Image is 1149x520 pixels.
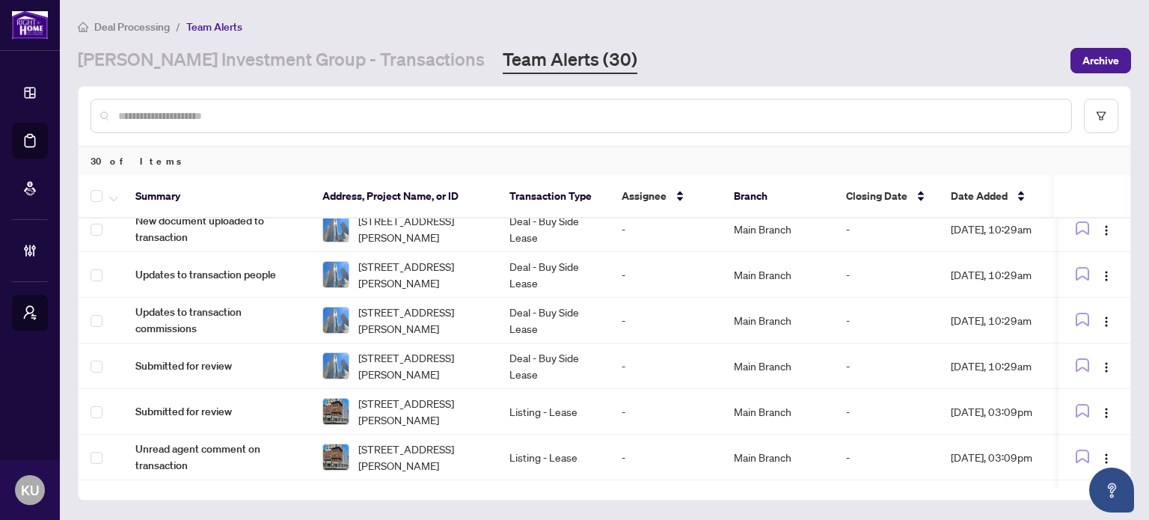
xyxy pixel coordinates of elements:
td: - [834,252,939,298]
td: [DATE], 10:29am [939,207,1073,252]
td: - [834,435,939,480]
button: Logo [1094,308,1118,332]
td: - [834,298,939,343]
img: thumbnail-img [323,444,349,470]
button: Logo [1094,400,1118,423]
li: / [176,18,180,35]
span: Date Added [951,188,1008,204]
td: Main Branch [722,252,834,298]
img: logo [12,11,48,39]
span: Updates to transaction commissions [135,304,298,337]
th: Address, Project Name, or ID [310,175,497,218]
td: Main Branch [722,389,834,435]
img: thumbnail-img [323,262,349,287]
td: Main Branch [722,207,834,252]
td: [DATE], 10:29am [939,343,1073,389]
span: Closing Date [846,188,907,204]
th: Date Added [939,175,1073,218]
img: Logo [1100,361,1112,373]
td: [DATE], 10:29am [939,298,1073,343]
img: Logo [1100,407,1112,419]
span: [STREET_ADDRESS][PERSON_NAME] [358,441,485,474]
span: user-switch [22,305,37,320]
span: New document uploaded to transaction [135,212,298,245]
th: Closing Date [834,175,939,218]
span: [STREET_ADDRESS][PERSON_NAME] [358,258,485,291]
span: Unread agent comment on transaction [135,441,298,474]
td: Listing - Lease [497,389,610,435]
span: Submitted for review [135,358,298,374]
a: [PERSON_NAME] Investment Group - Transactions [78,47,485,74]
img: Logo [1100,270,1112,282]
span: Deal Processing [94,20,170,34]
button: Logo [1094,217,1118,241]
td: [DATE], 10:29am [939,252,1073,298]
td: Main Branch [722,435,834,480]
span: [STREET_ADDRESS][PERSON_NAME] [358,349,485,382]
td: Deal - Buy Side Lease [497,298,610,343]
a: Team Alerts (30) [503,47,637,74]
td: [DATE], 03:09pm [939,435,1073,480]
td: - [834,343,939,389]
button: Open asap [1089,468,1134,513]
img: Logo [1100,316,1112,328]
span: [STREET_ADDRESS][PERSON_NAME] [358,395,485,428]
div: 30 of Items [79,147,1130,175]
img: thumbnail-img [323,353,349,379]
img: thumbnail-img [323,216,349,242]
button: Logo [1094,354,1118,378]
button: Logo [1094,445,1118,469]
td: Main Branch [722,343,834,389]
th: Summary [123,175,310,218]
td: - [834,389,939,435]
td: - [610,252,722,298]
span: Team Alerts [186,20,242,34]
th: Transaction Type [497,175,610,218]
td: [DATE], 03:09pm [939,389,1073,435]
th: Assignee [610,175,722,218]
td: Deal - Buy Side Lease [497,252,610,298]
img: Logo [1100,224,1112,236]
td: - [610,343,722,389]
span: Updates to transaction people [135,266,298,283]
td: - [834,207,939,252]
td: - [610,389,722,435]
span: Assignee [622,188,667,204]
img: thumbnail-img [323,399,349,424]
button: filter [1084,99,1118,133]
td: Deal - Buy Side Lease [497,207,610,252]
span: [STREET_ADDRESS][PERSON_NAME] [358,304,485,337]
th: Branch [722,175,834,218]
td: - [610,298,722,343]
span: filter [1096,111,1106,121]
img: thumbnail-img [323,308,349,333]
span: home [78,22,88,32]
button: Logo [1094,263,1118,287]
td: - [610,207,722,252]
td: Main Branch [722,298,834,343]
img: Logo [1100,453,1112,465]
span: Submitted for review [135,403,298,420]
span: Archive [1082,49,1119,73]
td: Deal - Buy Side Lease [497,343,610,389]
span: [STREET_ADDRESS][PERSON_NAME] [358,212,485,245]
td: Listing - Lease [497,435,610,480]
span: KU [21,480,39,501]
td: - [610,435,722,480]
button: Archive [1070,48,1131,73]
